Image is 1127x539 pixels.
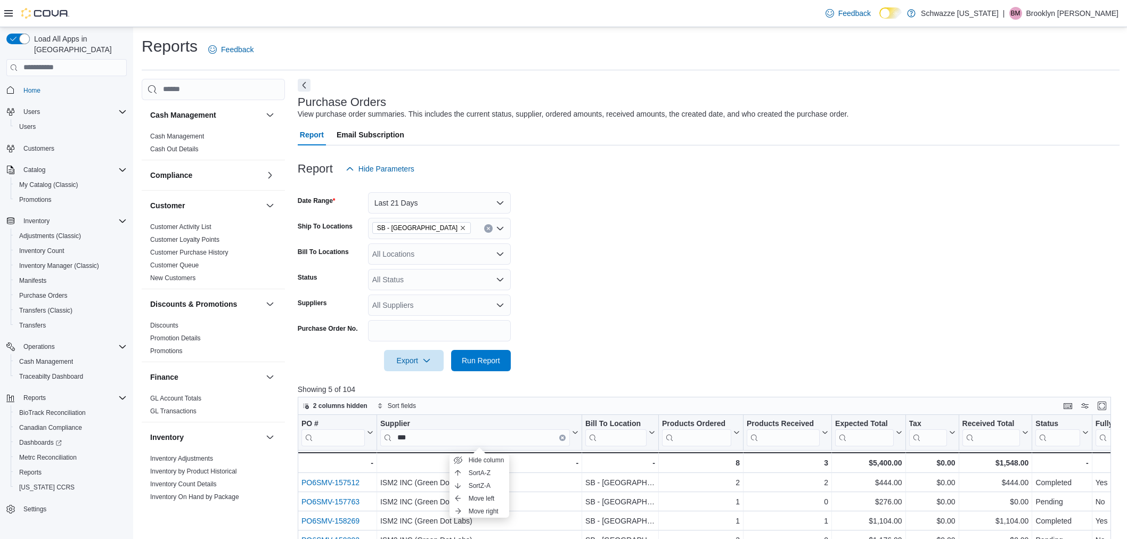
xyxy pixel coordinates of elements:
button: Received Total [962,419,1028,446]
span: Washington CCRS [15,481,127,494]
span: Inventory [23,217,50,225]
div: $5,400.00 [835,456,902,469]
button: Purchase Orders [11,288,131,303]
button: Remove SB - Belmar from selection in this group [460,225,466,231]
button: Operations [2,339,131,354]
a: Home [19,84,45,97]
a: Reports [15,466,46,479]
button: Inventory [19,215,54,227]
span: Promotions [150,347,183,355]
button: Transfers (Classic) [11,303,131,318]
span: Feedback [838,8,871,19]
button: Reports [2,390,131,405]
button: Display options [1079,399,1091,412]
a: Inventory Count Details [150,480,217,488]
button: Catalog [19,164,50,176]
div: Bill To Location [585,419,647,429]
div: $0.00 [909,514,955,527]
div: ISM2 INC (Green Dot Labs) [380,495,578,508]
a: Customer Queue [150,262,199,269]
button: Next [298,79,311,92]
div: Received Total [962,419,1020,429]
span: Customer Loyalty Points [150,235,219,244]
div: Status [1035,419,1080,446]
span: My Catalog (Classic) [15,178,127,191]
label: Status [298,273,317,282]
h3: Compliance [150,170,192,181]
h3: Cash Management [150,110,216,120]
div: $0.00 [909,476,955,489]
div: Completed [1035,476,1088,489]
div: $0.00 [909,456,955,469]
div: PO # [301,419,365,429]
button: Clear input [559,434,566,440]
label: Suppliers [298,299,327,307]
span: Manifests [15,274,127,287]
span: Report [300,124,324,145]
span: Reports [19,468,42,477]
span: Users [23,108,40,116]
div: Bill To Location [585,419,647,446]
span: Sort A-Z [469,469,491,477]
label: Date Range [298,197,336,205]
a: Cash Out Details [150,145,199,153]
div: Finance [142,392,285,422]
span: Sort fields [388,402,416,410]
span: Promotion Details [150,334,201,342]
span: Dashboards [19,438,62,447]
span: Users [19,105,127,118]
a: GL Transactions [150,407,197,415]
div: $444.00 [835,476,902,489]
div: Status [1035,419,1080,429]
button: Compliance [264,169,276,182]
button: Enter fullscreen [1096,399,1108,412]
button: Operations [19,340,59,353]
div: Completed [1035,514,1088,527]
a: Customers [19,142,59,155]
button: Finance [150,372,262,382]
div: $0.00 [909,495,955,508]
span: Traceabilty Dashboard [19,372,83,381]
span: Transfers (Classic) [19,306,72,315]
a: Feedback [821,3,875,24]
span: Canadian Compliance [19,423,82,432]
span: Adjustments (Classic) [15,230,127,242]
button: Move left [450,492,509,505]
a: Transfers [15,319,50,332]
button: Expected Total [835,419,902,446]
span: Move right [469,507,499,516]
div: Cash Management [142,130,285,160]
div: - [585,456,655,469]
button: Reports [19,391,50,404]
button: Products Ordered [662,419,740,446]
div: - [380,456,578,469]
div: Discounts & Promotions [142,319,285,362]
div: Products Received [747,419,820,446]
span: Inventory Count [19,247,64,255]
span: BioTrack Reconciliation [15,406,127,419]
div: - [301,456,373,469]
div: $1,104.00 [962,514,1028,527]
span: GL Account Totals [150,394,201,403]
div: Customer [142,220,285,289]
button: Sort fields [373,399,420,412]
button: Customers [2,141,131,156]
div: 3 [747,456,828,469]
h3: Customer [150,200,185,211]
button: [US_STATE] CCRS [11,480,131,495]
div: $0.00 [962,495,1028,508]
span: Export [390,350,437,371]
span: Purchase Orders [19,291,68,300]
button: Promotions [11,192,131,207]
span: Home [23,86,40,95]
button: Inventory Manager (Classic) [11,258,131,273]
button: Last 21 Days [368,192,511,214]
span: 2 columns hidden [313,402,367,410]
span: Hide Parameters [358,164,414,174]
button: Inventory Count [11,243,131,258]
a: Traceabilty Dashboard [15,370,87,383]
div: 1 [747,514,828,527]
button: Traceabilty Dashboard [11,369,131,384]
